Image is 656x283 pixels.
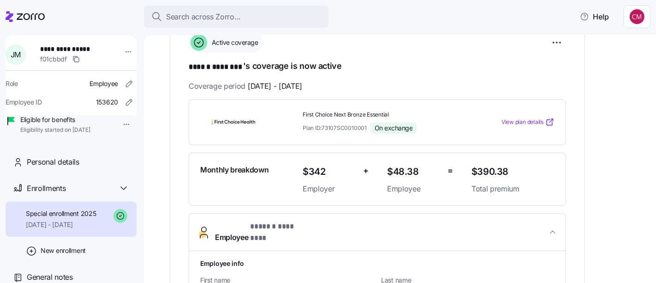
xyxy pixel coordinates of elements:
span: Employee [387,183,440,195]
span: First Choice Next Bronze Essential [303,111,464,119]
span: $48.38 [387,164,440,179]
span: Search across Zorro... [166,11,241,23]
span: [DATE] - [DATE] [248,80,302,92]
span: Employee ID [6,98,42,107]
h1: 's coverage is now active [189,60,566,73]
span: New enrollment [41,246,86,255]
span: = [447,164,453,178]
span: Personal details [27,156,79,168]
button: Help [573,7,616,26]
span: Special enrollment 2025 [26,209,96,218]
span: 153620 [96,98,118,107]
span: Total premium [471,183,555,195]
img: First Choice Health [200,111,267,133]
span: On exchange [375,124,413,132]
span: J M [11,51,21,58]
span: Active coverage [209,38,258,47]
span: [DATE] - [DATE] [26,220,96,229]
span: Employer [303,183,356,195]
h1: Employee info [200,258,555,268]
span: Plan ID: 73107SC0010001 [303,124,367,132]
span: Eligible for benefits [20,115,90,124]
span: Monthly breakdown [200,164,269,176]
span: Employee [215,221,308,243]
span: Coverage period [189,80,302,92]
img: c76f7742dad050c3772ef460a101715e [630,9,644,24]
span: $390.38 [471,164,555,179]
span: Role [6,79,18,88]
span: General notes [27,271,73,283]
span: Eligibility started on [DATE] [20,126,90,134]
button: Search across Zorro... [144,6,328,28]
span: Employee [89,79,118,88]
span: View plan details [501,118,543,127]
span: $342 [303,164,356,179]
span: + [363,164,369,178]
span: f01cbbdf [40,55,67,64]
span: Enrollments [27,183,66,194]
a: View plan details [501,117,555,127]
span: Help [580,11,609,22]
